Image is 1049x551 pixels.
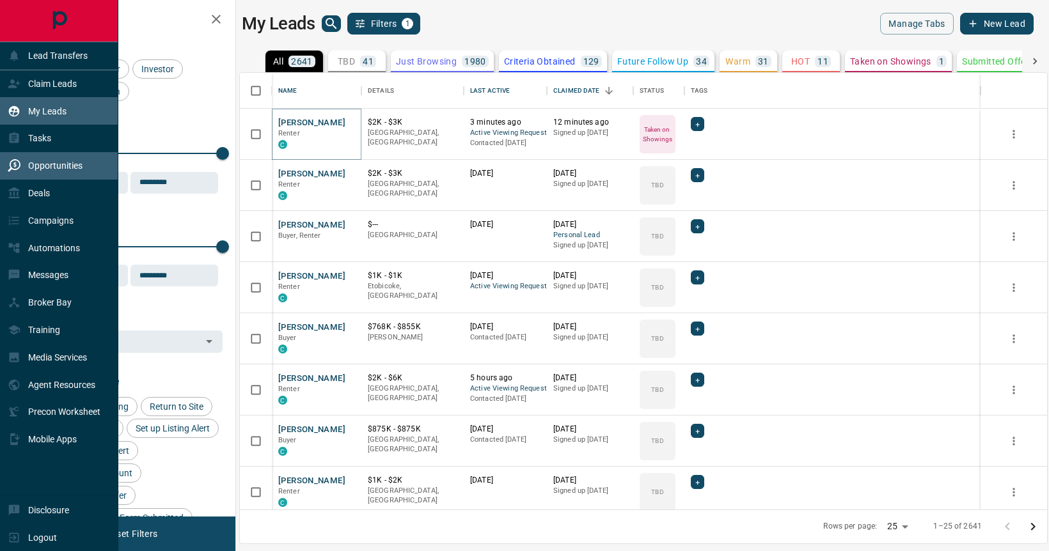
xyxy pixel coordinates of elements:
[725,57,750,66] p: Warm
[470,332,540,343] p: Contacted [DATE]
[691,219,704,233] div: +
[41,13,223,28] h2: Filters
[962,57,1029,66] p: Submitted Offer
[641,125,674,144] p: Taken on Showings
[363,57,374,66] p: 41
[368,219,457,230] p: $---
[141,397,212,416] div: Return to Site
[553,117,627,128] p: 12 minutes ago
[322,15,341,32] button: search button
[278,117,345,129] button: [PERSON_NAME]
[464,57,486,66] p: 1980
[278,373,345,385] button: [PERSON_NAME]
[368,322,457,332] p: $768K - $855K
[691,373,704,387] div: +
[470,424,540,435] p: [DATE]
[278,270,345,283] button: [PERSON_NAME]
[817,57,828,66] p: 11
[273,57,283,66] p: All
[553,424,627,435] p: [DATE]
[278,447,287,456] div: condos.ca
[1004,227,1023,246] button: more
[583,57,599,66] p: 129
[939,57,944,66] p: 1
[553,322,627,332] p: [DATE]
[553,230,627,241] span: Personal Lead
[553,435,627,445] p: Signed up [DATE]
[691,424,704,438] div: +
[553,128,627,138] p: Signed up [DATE]
[651,487,663,497] p: TBD
[823,521,877,532] p: Rows per page:
[464,73,547,109] div: Last Active
[696,57,707,66] p: 34
[933,521,982,532] p: 1–25 of 2641
[553,475,627,486] p: [DATE]
[368,179,457,199] p: [GEOGRAPHIC_DATA], [GEOGRAPHIC_DATA]
[470,168,540,179] p: [DATE]
[278,180,300,189] span: Renter
[368,128,457,148] p: [GEOGRAPHIC_DATA], [GEOGRAPHIC_DATA]
[640,73,664,109] div: Status
[368,281,457,301] p: Etobicoke, [GEOGRAPHIC_DATA]
[242,13,315,34] h1: My Leads
[145,401,208,412] span: Return to Site
[691,270,704,284] div: +
[695,169,700,182] span: +
[470,373,540,384] p: 5 hours ago
[553,73,600,109] div: Claimed Date
[553,281,627,291] p: Signed up [DATE]
[278,396,287,405] div: condos.ca
[691,117,704,131] div: +
[278,385,300,393] span: Renter
[651,334,663,343] p: TBD
[791,57,810,66] p: HOT
[691,322,704,336] div: +
[338,57,355,66] p: TBD
[127,419,219,438] div: Set up Listing Alert
[272,73,361,109] div: Name
[553,332,627,343] p: Signed up [DATE]
[347,13,421,35] button: Filters1
[695,373,700,386] span: +
[684,73,981,109] div: Tags
[1004,431,1023,451] button: more
[504,57,576,66] p: Criteria Obtained
[278,191,287,200] div: condos.ca
[600,82,618,100] button: Sort
[368,332,457,343] p: [PERSON_NAME]
[470,322,540,332] p: [DATE]
[553,240,627,251] p: Signed up [DATE]
[651,180,663,190] p: TBD
[132,59,183,79] div: Investor
[368,168,457,179] p: $2K - $3K
[1004,176,1023,195] button: more
[403,19,412,28] span: 1
[1004,125,1023,144] button: more
[278,129,300,137] span: Renter
[368,73,394,109] div: Details
[553,384,627,394] p: Signed up [DATE]
[278,283,300,291] span: Renter
[368,270,457,281] p: $1K - $1K
[695,271,700,284] span: +
[278,334,297,342] span: Buyer
[278,293,287,302] div: condos.ca
[137,64,178,74] span: Investor
[470,270,540,281] p: [DATE]
[960,13,1034,35] button: New Lead
[553,168,627,179] p: [DATE]
[278,231,321,240] span: Buyer, Renter
[470,394,540,404] p: Contacted [DATE]
[553,219,627,230] p: [DATE]
[278,475,345,487] button: [PERSON_NAME]
[278,345,287,353] div: condos.ca
[1004,380,1023,400] button: more
[470,475,540,486] p: [DATE]
[695,476,700,488] span: +
[278,498,287,507] div: condos.ca
[291,57,313,66] p: 2641
[278,487,300,495] span: Renter
[368,373,457,384] p: $2K - $6K
[131,423,214,433] span: Set up Listing Alert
